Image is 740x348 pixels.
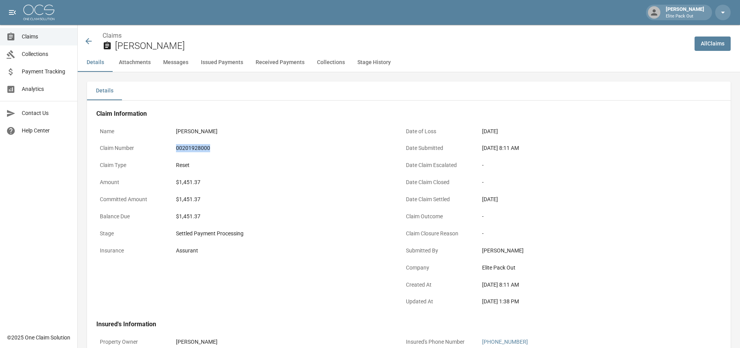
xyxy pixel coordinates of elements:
[402,209,472,224] p: Claim Outcome
[482,264,696,272] div: Elite Pack Out
[402,277,472,292] p: Created At
[5,5,20,20] button: open drawer
[311,53,351,72] button: Collections
[176,161,390,169] div: Reset
[96,141,166,156] p: Claim Number
[482,230,696,238] div: -
[22,85,71,93] span: Analytics
[482,178,696,186] div: -
[482,298,696,306] div: [DATE] 1:38 PM
[96,226,166,241] p: Stage
[96,124,166,139] p: Name
[402,141,472,156] p: Date Submitted
[666,13,704,20] p: Elite Pack Out
[103,31,688,40] nav: breadcrumb
[663,5,707,19] div: [PERSON_NAME]
[157,53,195,72] button: Messages
[482,281,696,289] div: [DATE] 8:11 AM
[22,127,71,135] span: Help Center
[482,247,696,255] div: [PERSON_NAME]
[402,158,472,173] p: Date Claim Escalated
[402,124,472,139] p: Date of Loss
[96,158,166,173] p: Claim Type
[78,53,113,72] button: Details
[176,195,390,204] div: $1,451.37
[695,37,731,51] a: AllClaims
[176,338,390,346] div: [PERSON_NAME]
[113,53,157,72] button: Attachments
[96,320,699,328] h4: Insured's Information
[103,32,122,39] a: Claims
[402,226,472,241] p: Claim Closure Reason
[176,144,390,152] div: 00201928000
[176,127,390,136] div: [PERSON_NAME]
[22,50,71,58] span: Collections
[96,243,166,258] p: Insurance
[482,195,696,204] div: [DATE]
[7,334,70,341] div: © 2025 One Claim Solution
[482,161,696,169] div: -
[249,53,311,72] button: Received Payments
[176,178,390,186] div: $1,451.37
[482,339,528,345] a: [PHONE_NUMBER]
[402,294,472,309] p: Updated At
[176,247,390,255] div: Assurant
[96,175,166,190] p: Amount
[195,53,249,72] button: Issued Payments
[22,33,71,41] span: Claims
[78,53,740,72] div: anchor tabs
[482,127,696,136] div: [DATE]
[402,192,472,207] p: Date Claim Settled
[22,109,71,117] span: Contact Us
[87,82,122,100] button: Details
[176,230,390,238] div: Settled Payment Processing
[87,82,731,100] div: details tabs
[96,209,166,224] p: Balance Due
[115,40,688,52] h2: [PERSON_NAME]
[402,243,472,258] p: Submitted By
[402,175,472,190] p: Date Claim Closed
[176,212,390,221] div: $1,451.37
[96,110,699,118] h4: Claim Information
[482,144,696,152] div: [DATE] 8:11 AM
[96,192,166,207] p: Committed Amount
[22,68,71,76] span: Payment Tracking
[23,5,54,20] img: ocs-logo-white-transparent.png
[351,53,397,72] button: Stage History
[402,260,472,275] p: Company
[482,212,696,221] div: -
